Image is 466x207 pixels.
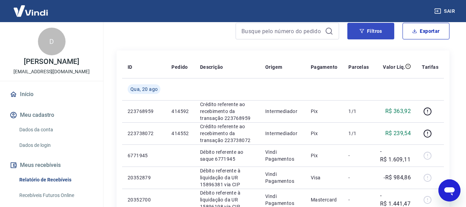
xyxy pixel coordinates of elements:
[311,152,338,159] p: Pix
[200,101,254,122] p: Crédito referente ao recebimento da transação 223768959
[128,196,160,203] p: 20352700
[8,87,95,102] a: Início
[438,179,460,201] iframe: Botão para abrir a janela de mensagens
[348,174,369,181] p: -
[171,108,189,115] p: 414592
[265,171,300,185] p: Vindi Pagamentos
[265,64,282,70] p: Origem
[403,23,449,39] button: Exportar
[311,174,338,181] p: Visa
[241,26,322,36] input: Busque pelo número do pedido
[385,129,411,138] p: R$ 239,54
[200,167,254,188] p: Débito referente à liquidação da UR 15896381 via CIP
[348,130,369,137] p: 1/1
[128,130,160,137] p: 223738072
[348,108,369,115] p: 1/1
[17,138,95,152] a: Dados de login
[8,158,95,173] button: Meus recebíveis
[130,86,158,93] span: Qua, 20 ago
[311,64,338,70] p: Pagamento
[311,108,338,115] p: Pix
[383,64,405,70] p: Valor Líq.
[171,64,188,70] p: Pedido
[128,174,160,181] p: 20352879
[8,107,95,123] button: Meu cadastro
[380,147,411,164] p: -R$ 1.609,11
[128,64,132,70] p: ID
[385,107,411,115] p: R$ 363,92
[348,196,369,203] p: -
[38,28,66,55] div: D
[348,152,369,159] p: -
[8,0,53,21] img: Vindi
[128,108,160,115] p: 223768959
[422,64,438,70] p: Tarifas
[347,23,394,39] button: Filtros
[265,193,300,207] p: Vindi Pagamentos
[200,149,254,162] p: Débito referente ao saque 6771945
[384,173,411,182] p: -R$ 984,86
[171,130,189,137] p: 414552
[17,173,95,187] a: Relatório de Recebíveis
[200,123,254,144] p: Crédito referente ao recebimento da transação 223738072
[200,64,223,70] p: Descrição
[348,64,369,70] p: Parcelas
[13,68,90,75] p: [EMAIL_ADDRESS][DOMAIN_NAME]
[265,130,300,137] p: Intermediador
[17,123,95,137] a: Dados da conta
[265,149,300,162] p: Vindi Pagamentos
[24,58,79,65] p: [PERSON_NAME]
[433,5,458,18] button: Sair
[311,196,338,203] p: Mastercard
[17,188,95,203] a: Recebíveis Futuros Online
[311,130,338,137] p: Pix
[265,108,300,115] p: Intermediador
[128,152,160,159] p: 6771945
